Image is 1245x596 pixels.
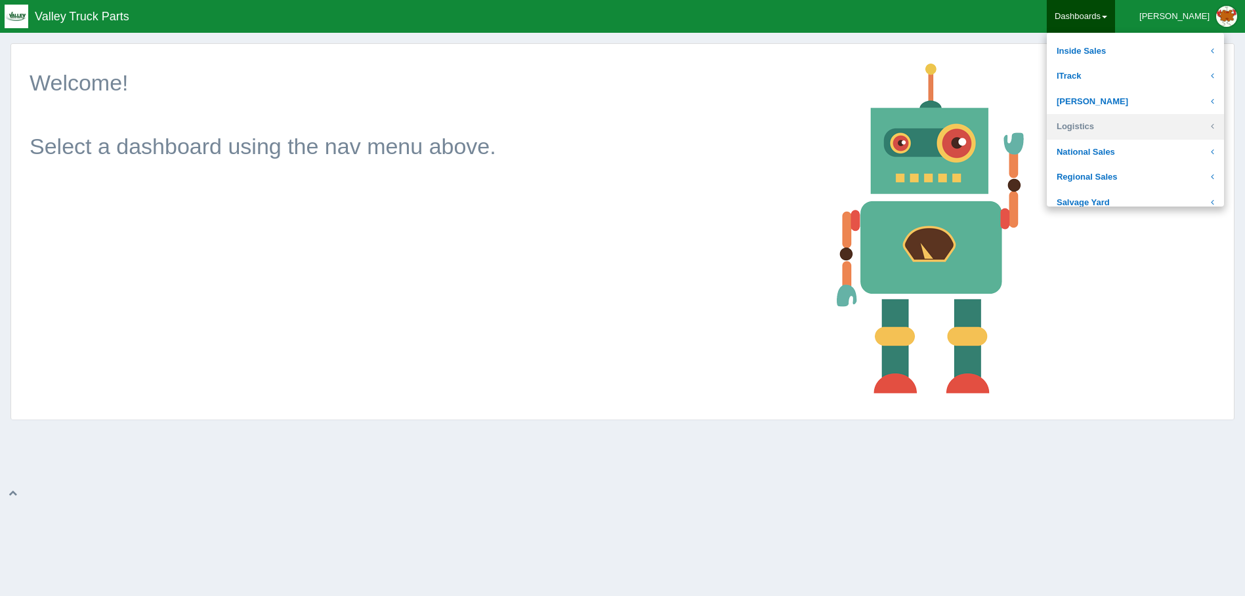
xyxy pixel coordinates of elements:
[1047,39,1224,64] a: Inside Sales
[1047,64,1224,89] a: ITrack
[5,5,28,28] img: q1blfpkbivjhsugxdrfq.png
[1047,89,1224,115] a: [PERSON_NAME]
[1139,3,1210,30] div: [PERSON_NAME]
[1216,6,1237,27] img: Profile Picture
[1047,140,1224,165] a: National Sales
[1047,165,1224,190] a: Regional Sales
[35,10,129,23] span: Valley Truck Parts
[1047,114,1224,140] a: Logistics
[30,67,816,163] p: Welcome! Select a dashboard using the nav menu above.
[1047,190,1224,216] a: Salvage Yard
[827,54,1036,403] img: robot-18af129d45a23e4dba80317a7b57af8f57279c3d1c32989fc063bd2141a5b856.png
